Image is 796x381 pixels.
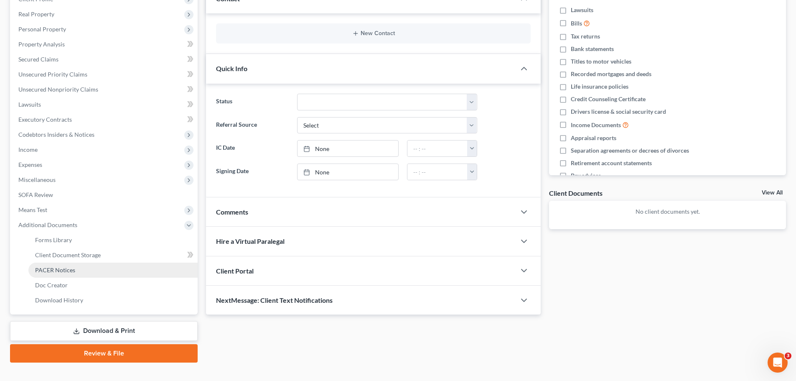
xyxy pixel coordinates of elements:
[28,278,198,293] a: Doc Creator
[28,233,198,248] a: Forms Library
[216,267,254,275] span: Client Portal
[216,237,285,245] span: Hire a Virtual Paralegal
[12,52,198,67] a: Secured Claims
[18,71,87,78] span: Unsecured Priority Claims
[571,82,628,91] span: Life insurance policies
[18,131,94,138] span: Codebtors Insiders & Notices
[556,207,779,216] p: No client documents yet.
[785,353,791,359] span: 3
[571,95,646,103] span: Credit Counseling Certificate
[18,206,47,213] span: Means Test
[571,107,666,116] span: Drivers license & social security card
[18,10,54,18] span: Real Property
[212,117,292,134] label: Referral Source
[549,189,603,197] div: Client Documents
[10,321,198,341] a: Download & Print
[12,82,198,97] a: Unsecured Nonpriority Claims
[18,191,53,198] span: SOFA Review
[18,176,56,183] span: Miscellaneous
[571,45,614,53] span: Bank statements
[35,297,83,304] span: Download History
[571,57,631,66] span: Titles to motor vehicles
[18,161,42,168] span: Expenses
[12,112,198,127] a: Executory Contracts
[28,248,198,263] a: Client Document Storage
[216,296,333,304] span: NextMessage: Client Text Notifications
[10,344,198,363] a: Review & File
[18,41,65,48] span: Property Analysis
[298,164,398,180] a: None
[35,266,75,274] span: PACER Notices
[407,141,468,156] input: -- : --
[407,164,468,180] input: -- : --
[18,101,41,108] span: Lawsuits
[18,26,66,33] span: Personal Property
[212,140,292,157] label: IC Date
[571,70,651,78] span: Recorded mortgages and deeds
[12,67,198,82] a: Unsecured Priority Claims
[35,236,72,243] span: Forms Library
[18,221,77,228] span: Additional Documents
[571,6,593,14] span: Lawsuits
[212,94,292,110] label: Status
[18,86,98,93] span: Unsecured Nonpriority Claims
[768,353,788,373] iframe: Intercom live chat
[223,30,524,37] button: New Contact
[571,146,689,155] span: Separation agreements or decrees of divorces
[18,116,72,123] span: Executory Contracts
[571,121,621,129] span: Income Documents
[762,190,783,196] a: View All
[571,159,652,167] span: Retirement account statements
[571,19,582,28] span: Bills
[35,281,68,289] span: Doc Creator
[571,134,616,142] span: Appraisal reports
[571,32,600,41] span: Tax returns
[571,171,601,180] span: Pay advices
[18,56,58,63] span: Secured Claims
[216,64,247,72] span: Quick Info
[35,251,101,258] span: Client Document Storage
[18,146,38,153] span: Income
[12,187,198,202] a: SOFA Review
[216,208,248,216] span: Comments
[12,37,198,52] a: Property Analysis
[28,293,198,308] a: Download History
[12,97,198,112] a: Lawsuits
[298,141,398,156] a: None
[28,263,198,278] a: PACER Notices
[212,164,292,180] label: Signing Date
